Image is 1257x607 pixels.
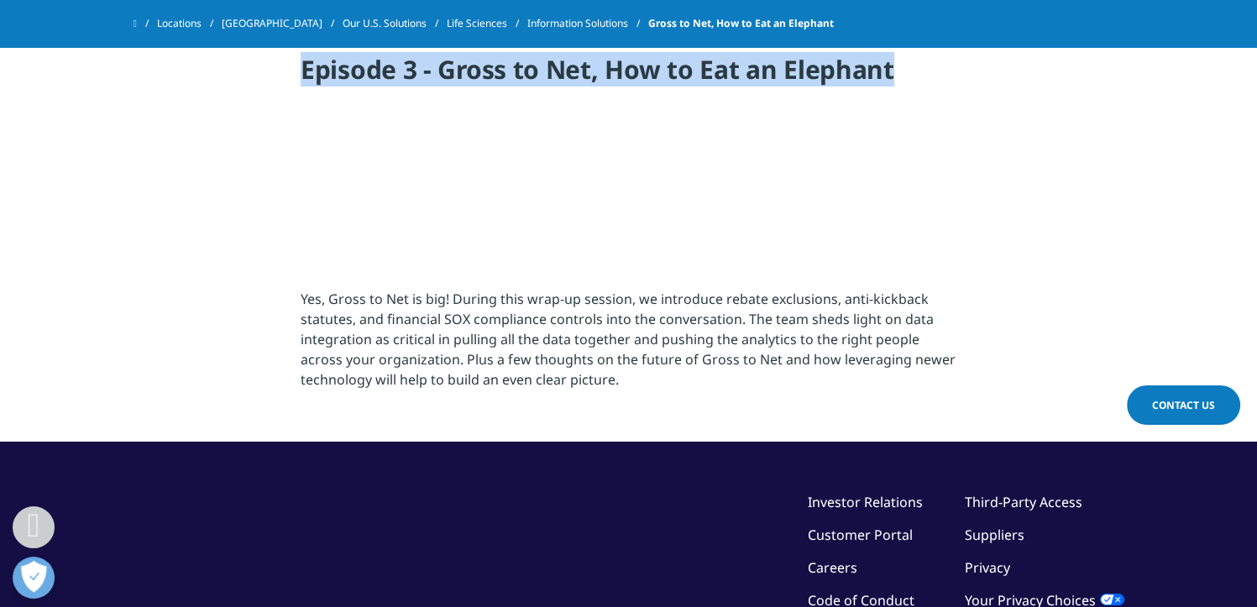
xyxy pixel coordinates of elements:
[301,53,956,99] h4: Episode 3 - Gross to Net, How to Eat an Elephant
[965,558,1010,577] a: Privacy
[808,558,857,577] a: Careers
[965,493,1082,511] a: Third-Party Access
[13,557,55,599] button: Open Preferences
[447,8,527,39] a: Life Sciences
[808,493,923,511] a: Investor Relations
[965,526,1024,544] a: Suppliers
[301,289,956,400] p: Yes, Gross to Net is big! During this wrap-up session, we introduce rebate exclusions, anti-kickb...
[1127,385,1240,425] a: Contact Us
[301,99,956,267] iframe: The IQVIA Podcast, Episode 3 - Gross to Net, How to Eat an Elephant
[1152,398,1215,412] span: Contact Us
[808,526,913,544] a: Customer Portal
[648,8,834,39] span: Gross to Net, How to Eat an Elephant
[527,8,648,39] a: Information Solutions
[222,8,343,39] a: [GEOGRAPHIC_DATA]
[343,8,447,39] a: Our U.S. Solutions
[157,8,222,39] a: Locations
